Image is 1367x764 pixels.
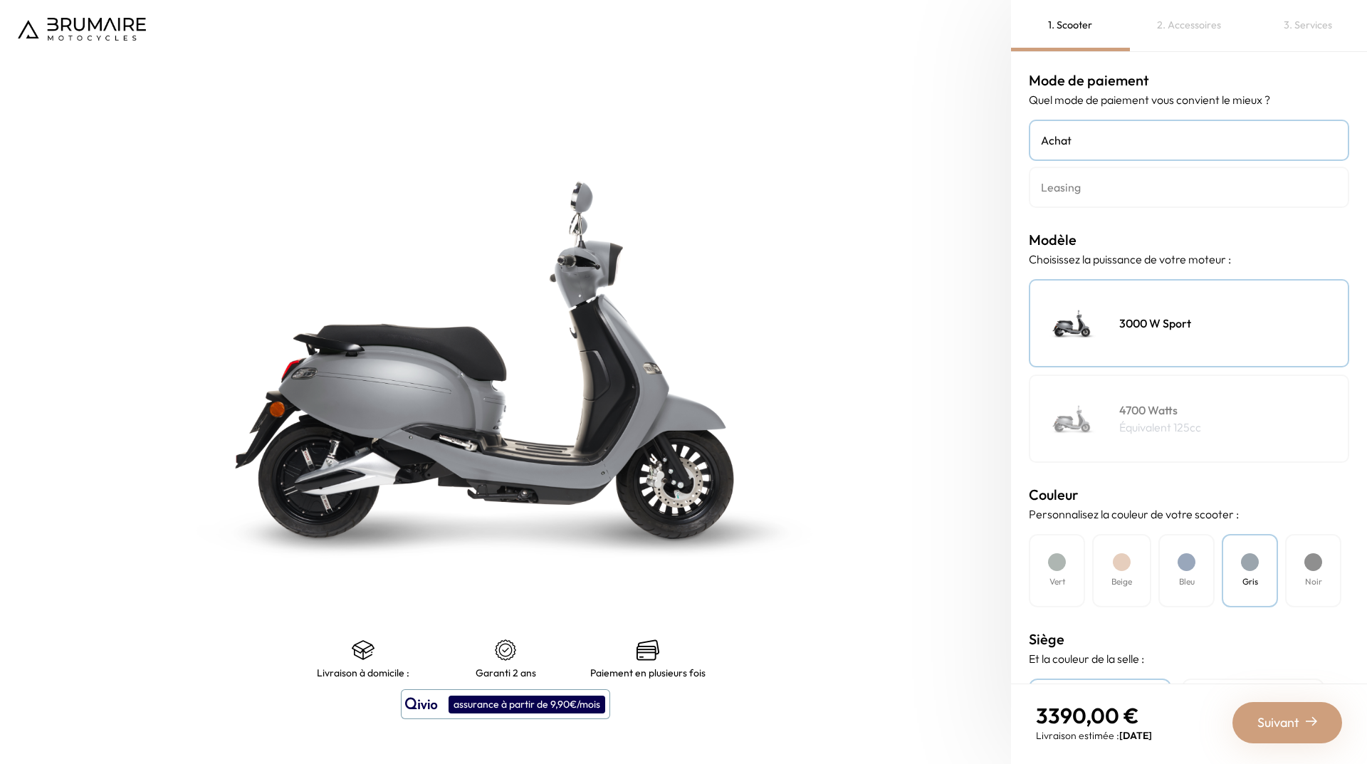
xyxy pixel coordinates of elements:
[1037,288,1109,359] img: Scooter
[1029,251,1349,268] p: Choisissez la puissance de votre moteur :
[1029,484,1349,506] h3: Couleur
[1036,703,1152,728] p: 3390,00 €
[1049,575,1065,588] h4: Vert
[476,667,536,679] p: Garanti 2 ans
[1037,383,1109,454] img: Scooter
[1041,132,1337,149] h4: Achat
[1029,229,1349,251] h3: Modèle
[637,639,659,661] img: credit-cards.png
[1029,167,1349,208] a: Leasing
[1119,729,1152,742] span: [DATE]
[1111,575,1132,588] h4: Beige
[1029,70,1349,91] h3: Mode de paiement
[1305,575,1322,588] h4: Noir
[1029,91,1349,108] p: Quel mode de paiement vous convient le mieux ?
[1257,713,1299,733] span: Suivant
[317,667,409,679] p: Livraison à domicile :
[401,689,610,719] button: assurance à partir de 9,90€/mois
[1179,575,1195,588] h4: Bleu
[1119,419,1201,436] p: Équivalent 125cc
[1036,728,1152,743] p: Livraison estimée :
[18,18,146,41] img: Logo de Brumaire
[1242,575,1258,588] h4: Gris
[494,639,517,661] img: certificat-de-garantie.png
[1119,402,1201,419] h4: 4700 Watts
[1119,315,1191,332] h4: 3000 W Sport
[1029,650,1349,667] p: Et la couleur de la selle :
[405,696,438,713] img: logo qivio
[1029,629,1349,650] h3: Siège
[1029,506,1349,523] p: Personnalisez la couleur de votre scooter :
[1306,716,1317,727] img: right-arrow-2.png
[352,639,375,661] img: shipping.png
[449,696,605,713] div: assurance à partir de 9,90€/mois
[1041,179,1337,196] h4: Leasing
[590,667,706,679] p: Paiement en plusieurs fois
